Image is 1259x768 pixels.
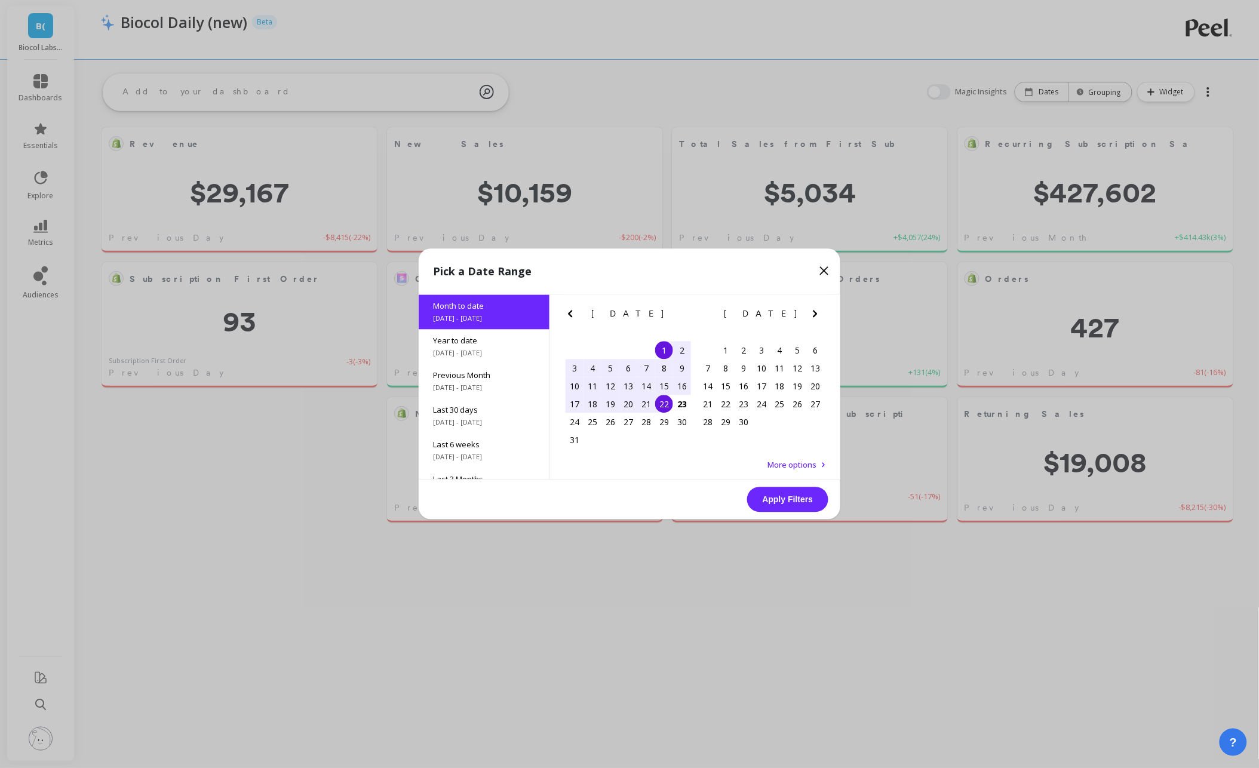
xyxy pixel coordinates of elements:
div: Choose Saturday, September 13th, 2025 [806,360,824,377]
span: Month to date [433,301,535,312]
div: Choose Wednesday, August 27th, 2025 [619,413,637,431]
div: Choose Thursday, August 14th, 2025 [637,377,655,395]
div: Choose Sunday, August 24th, 2025 [566,413,584,431]
button: Previous Month [696,307,716,326]
span: Last 30 days [433,405,535,416]
div: Choose Saturday, September 20th, 2025 [806,377,824,395]
div: Choose Friday, August 22nd, 2025 [655,395,673,413]
div: Choose Sunday, September 21st, 2025 [699,395,717,413]
span: Last 3 Months [433,474,535,485]
div: Choose Saturday, August 9th, 2025 [673,360,691,377]
div: Choose Sunday, September 14th, 2025 [699,377,717,395]
div: Choose Tuesday, August 12th, 2025 [601,377,619,395]
div: Choose Thursday, August 28th, 2025 [637,413,655,431]
div: Choose Thursday, September 11th, 2025 [770,360,788,377]
div: Choose Tuesday, August 19th, 2025 [601,395,619,413]
div: Choose Saturday, August 30th, 2025 [673,413,691,431]
span: [DATE] [591,309,666,319]
div: month 2025-09 [699,342,824,431]
div: Choose Sunday, August 10th, 2025 [566,377,584,395]
span: Year to date [433,336,535,346]
div: Choose Friday, September 12th, 2025 [788,360,806,377]
span: Last 6 weeks [433,440,535,450]
div: Choose Monday, September 1st, 2025 [717,342,735,360]
div: Choose Wednesday, August 6th, 2025 [619,360,637,377]
span: ? [1230,734,1237,751]
div: Choose Monday, August 25th, 2025 [584,413,601,431]
div: Choose Tuesday, September 16th, 2025 [735,377,753,395]
div: Choose Saturday, August 2nd, 2025 [673,342,691,360]
button: Previous Month [563,307,582,326]
div: Choose Saturday, August 23rd, 2025 [673,395,691,413]
div: Choose Sunday, August 17th, 2025 [566,395,584,413]
div: Choose Thursday, September 4th, 2025 [770,342,788,360]
button: Next Month [675,307,694,326]
span: [DATE] [724,309,799,319]
div: Choose Sunday, September 7th, 2025 [699,360,717,377]
div: Choose Monday, September 22nd, 2025 [717,395,735,413]
div: Choose Monday, August 18th, 2025 [584,395,601,413]
button: Apply Filters [747,487,828,512]
span: [DATE] - [DATE] [433,418,535,428]
span: Previous Month [433,370,535,381]
span: [DATE] - [DATE] [433,383,535,393]
div: Choose Wednesday, September 24th, 2025 [753,395,770,413]
div: Choose Saturday, August 16th, 2025 [673,377,691,395]
div: Choose Saturday, September 27th, 2025 [806,395,824,413]
div: Choose Friday, September 5th, 2025 [788,342,806,360]
button: ? [1220,729,1247,756]
div: Choose Friday, August 29th, 2025 [655,413,673,431]
div: month 2025-08 [566,342,691,449]
div: Choose Monday, September 15th, 2025 [717,377,735,395]
div: Choose Thursday, September 18th, 2025 [770,377,788,395]
div: Choose Friday, September 26th, 2025 [788,395,806,413]
span: More options [767,460,816,471]
div: Choose Wednesday, August 20th, 2025 [619,395,637,413]
div: Choose Thursday, September 25th, 2025 [770,395,788,413]
div: Choose Friday, August 8th, 2025 [655,360,673,377]
div: Choose Tuesday, September 2nd, 2025 [735,342,753,360]
button: Next Month [808,307,827,326]
div: Choose Tuesday, September 30th, 2025 [735,413,753,431]
div: Choose Sunday, August 31st, 2025 [566,431,584,449]
div: Choose Wednesday, September 3rd, 2025 [753,342,770,360]
div: Choose Sunday, August 3rd, 2025 [566,360,584,377]
div: Choose Wednesday, September 17th, 2025 [753,377,770,395]
div: Choose Wednesday, September 10th, 2025 [753,360,770,377]
div: Choose Sunday, September 28th, 2025 [699,413,717,431]
p: Pick a Date Range [433,263,532,280]
span: [DATE] - [DATE] [433,314,535,324]
div: Choose Monday, August 11th, 2025 [584,377,601,395]
div: Choose Saturday, September 6th, 2025 [806,342,824,360]
div: Choose Tuesday, September 9th, 2025 [735,360,753,377]
div: Choose Friday, August 1st, 2025 [655,342,673,360]
div: Choose Monday, September 8th, 2025 [717,360,735,377]
span: [DATE] - [DATE] [433,349,535,358]
span: [DATE] - [DATE] [433,453,535,462]
div: Choose Monday, September 29th, 2025 [717,413,735,431]
div: Choose Tuesday, August 26th, 2025 [601,413,619,431]
div: Choose Tuesday, September 23rd, 2025 [735,395,753,413]
div: Choose Friday, August 15th, 2025 [655,377,673,395]
div: Choose Thursday, August 21st, 2025 [637,395,655,413]
div: Choose Wednesday, August 13th, 2025 [619,377,637,395]
div: Choose Thursday, August 7th, 2025 [637,360,655,377]
div: Choose Monday, August 4th, 2025 [584,360,601,377]
div: Choose Friday, September 19th, 2025 [788,377,806,395]
div: Choose Tuesday, August 5th, 2025 [601,360,619,377]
